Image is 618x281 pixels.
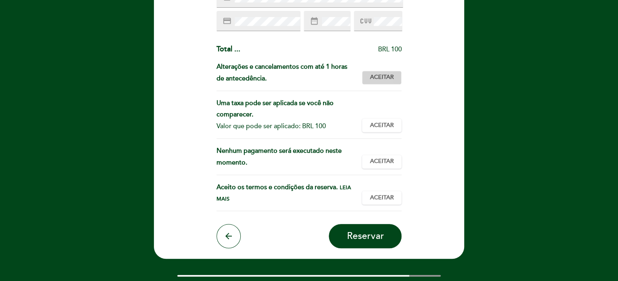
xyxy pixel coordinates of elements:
span: Reservar [347,230,384,242]
button: Reservar [329,224,401,248]
div: Uma taxa pode ser aplicada se você não comparecer. [217,97,356,121]
button: Aceitar [362,118,401,132]
i: credit_card [223,17,231,25]
span: Aceitar [370,157,394,166]
span: Aceitar [370,121,394,130]
span: Leia mais [217,184,351,203]
button: arrow_back [217,224,241,248]
button: Aceitar [362,71,401,85]
button: Aceitar [362,191,401,205]
span: Aceitar [370,194,394,202]
div: Valor que pode ser aplicado: BRL 100 [217,120,356,132]
div: BRL 100 [240,45,402,54]
i: arrow_back [224,231,233,241]
span: Aceitar [370,73,394,82]
button: Aceitar [362,155,401,169]
div: Nenhum pagamento será executado neste momento. [217,145,362,169]
div: Alterações e cancelamentos com até 1 horas de antecedência. [217,61,362,85]
span: Total ... [217,44,240,53]
div: Aceito os termos e condições da reserva. [217,182,362,205]
i: date_range [310,17,319,25]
